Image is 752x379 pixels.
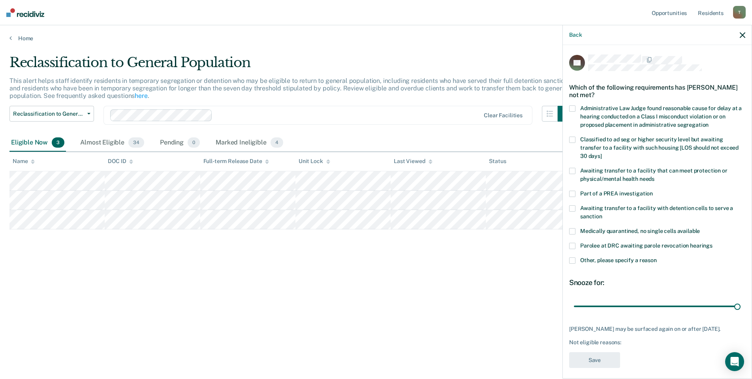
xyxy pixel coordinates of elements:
[188,137,200,148] span: 0
[6,8,44,17] img: Recidiviz
[489,158,506,165] div: Status
[79,134,146,152] div: Almost Eligible
[569,339,745,346] div: Not eligible reasons:
[569,278,745,287] div: Snooze for:
[299,158,330,165] div: Unit Lock
[271,137,283,148] span: 4
[569,77,745,105] div: Which of the following requirements has [PERSON_NAME] not met?
[569,32,582,38] button: Back
[13,111,84,117] span: Reclassification to General Population
[580,105,742,128] span: Administrative Law Judge found reasonable cause for delay at a hearing conducted on a Class I mis...
[580,167,728,182] span: Awaiting transfer to a facility that can meet protection or physical/mental health needs
[203,158,269,165] div: Full-term Release Date
[569,326,745,332] div: [PERSON_NAME] may be surfaced again on or after [DATE].
[580,257,657,263] span: Other, please specify a reason
[9,134,66,152] div: Eligible Now
[214,134,285,152] div: Marked Ineligible
[128,137,144,148] span: 34
[135,92,147,99] a: here
[394,158,432,165] div: Last Viewed
[580,242,713,249] span: Parolee at DRC awaiting parole revocation hearings
[580,190,653,197] span: Part of a PREA investigation
[13,158,35,165] div: Name
[569,352,620,368] button: Save
[733,6,746,19] div: T
[108,158,133,165] div: DOC ID
[484,112,523,119] div: Clear facilities
[9,35,743,42] a: Home
[580,136,739,159] span: Classified to ad seg or higher security level but awaiting transfer to a facility with such housi...
[9,54,573,77] div: Reclassification to General Population
[52,137,64,148] span: 3
[9,77,568,99] p: This alert helps staff identify residents in temporary segregation or detention who may be eligib...
[580,228,700,234] span: Medically quarantined, no single cells available
[158,134,201,152] div: Pending
[725,352,744,371] div: Open Intercom Messenger
[580,205,733,220] span: Awaiting transfer to a facility with detention cells to serve a sanction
